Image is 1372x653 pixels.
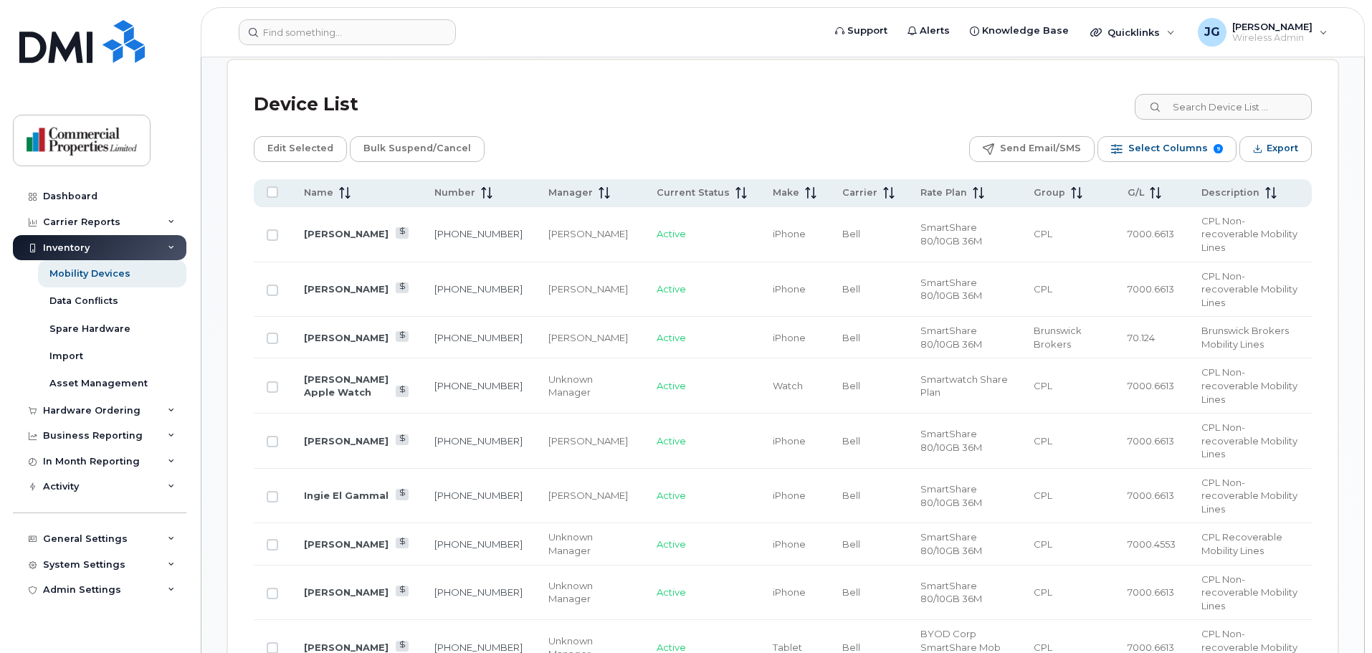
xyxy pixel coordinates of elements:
div: Device List [254,86,358,123]
span: Bell [842,380,860,391]
span: CPL Recoverable Mobility Lines [1201,531,1282,556]
div: [PERSON_NAME] [548,434,630,448]
span: CPL [1034,380,1052,391]
span: SmartShare 80/10GB 36M [920,221,982,247]
span: Send Email/SMS [1000,138,1081,159]
a: [PHONE_NUMBER] [434,586,523,598]
span: Active [657,380,686,391]
span: SmartShare 80/10GB 36M [920,277,982,302]
button: Export [1239,136,1312,162]
span: Active [657,538,686,550]
span: Select Columns [1128,138,1208,159]
span: CPL [1034,283,1052,295]
a: [PERSON_NAME] Apple Watch [304,373,389,399]
span: iPhone [773,228,806,239]
a: [PHONE_NUMBER] [434,642,523,653]
span: 7000.6613 [1128,586,1174,598]
span: CPL [1034,586,1052,598]
span: SmartShare 80/10GB 36M [920,483,982,508]
a: [PERSON_NAME] [304,228,389,239]
span: Edit Selected [267,138,333,159]
span: CPL [1034,228,1052,239]
input: Search Device List ... [1135,94,1312,120]
a: [PERSON_NAME] [304,642,389,653]
div: [PERSON_NAME] [548,227,630,241]
a: Support [825,16,897,45]
a: View Last Bill [396,586,409,596]
a: [PERSON_NAME] [304,538,389,550]
span: Quicklinks [1107,27,1160,38]
span: 7000.6613 [1128,435,1174,447]
a: [PHONE_NUMBER] [434,490,523,501]
span: CPL [1034,435,1052,447]
span: Watch [773,380,803,391]
a: View Last Bill [396,641,409,652]
span: Active [657,435,686,447]
a: View Last Bill [396,489,409,500]
span: Alerts [920,24,950,38]
span: Carrier [842,186,877,199]
a: Alerts [897,16,960,45]
span: CPL Non-recoverable Mobility Lines [1201,270,1297,308]
a: Ingie El Gammal [304,490,389,501]
span: SmartShare 80/10GB 36M [920,325,982,350]
div: [PERSON_NAME] [548,489,630,502]
a: [PHONE_NUMBER] [434,228,523,239]
span: Bell [842,642,860,653]
a: [PERSON_NAME] [304,586,389,598]
span: Description [1201,186,1259,199]
span: Smartwatch Share Plan [920,373,1008,399]
span: Bell [842,490,860,501]
span: Wireless Admin [1232,32,1313,44]
span: CPL [1034,538,1052,550]
span: Current Status [657,186,730,199]
span: Brunswick Brokers [1034,325,1082,350]
span: Number [434,186,475,199]
a: [PHONE_NUMBER] [434,283,523,295]
div: Unknown Manager [548,373,630,399]
span: Export [1267,138,1298,159]
span: Bell [842,435,860,447]
button: Edit Selected [254,136,347,162]
span: JG [1204,24,1220,41]
span: Make [773,186,799,199]
a: View Last Bill [396,386,409,396]
span: G/L [1128,186,1144,199]
div: [PERSON_NAME] [548,331,630,345]
div: Quicklinks [1080,18,1185,47]
div: Julia Gilbertq [1188,18,1338,47]
span: Manager [548,186,593,199]
span: Active [657,642,686,653]
span: CPL Non-recoverable Mobility Lines [1201,477,1297,515]
a: [PERSON_NAME] [304,332,389,343]
span: Active [657,332,686,343]
a: [PERSON_NAME] [304,283,389,295]
span: 7000.6613 [1128,380,1174,391]
a: [PHONE_NUMBER] [434,380,523,391]
span: Name [304,186,333,199]
span: Rate Plan [920,186,967,199]
span: iPhone [773,283,806,295]
span: Active [657,283,686,295]
span: Brunswick Brokers Mobility Lines [1201,325,1289,350]
a: [PHONE_NUMBER] [434,435,523,447]
a: Knowledge Base [960,16,1079,45]
span: SmartShare 80/10GB 36M [920,580,982,605]
span: iPhone [773,538,806,550]
span: Bulk Suspend/Cancel [363,138,471,159]
span: Bell [842,538,860,550]
span: 7000.6613 [1128,283,1174,295]
div: Unknown Manager [548,530,630,557]
div: [PERSON_NAME] [548,282,630,296]
button: Send Email/SMS [969,136,1095,162]
span: Bell [842,228,860,239]
button: Bulk Suspend/Cancel [350,136,485,162]
span: 70.124 [1128,332,1155,343]
a: View Last Bill [396,331,409,342]
span: SmartShare 80/10GB 36M [920,428,982,453]
a: View Last Bill [396,282,409,293]
a: View Last Bill [396,538,409,548]
span: Bell [842,586,860,598]
span: Bell [842,283,860,295]
span: iPhone [773,332,806,343]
